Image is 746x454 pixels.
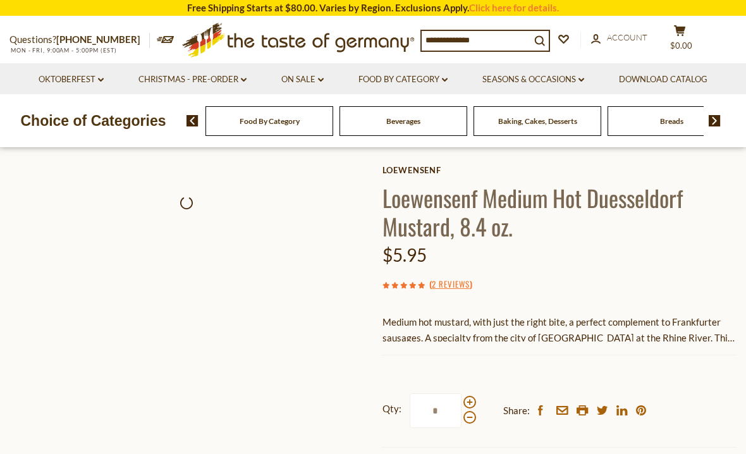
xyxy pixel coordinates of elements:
[358,73,448,87] a: Food By Category
[386,116,420,126] a: Beverages
[607,32,647,42] span: Account
[56,34,140,45] a: [PHONE_NUMBER]
[9,47,117,54] span: MON - FRI, 9:00AM - 5:00PM (EST)
[186,115,199,126] img: previous arrow
[382,165,737,175] a: Loewensenf
[432,278,470,291] a: 2 Reviews
[9,32,150,48] p: Questions?
[709,115,721,126] img: next arrow
[138,73,247,87] a: Christmas - PRE-ORDER
[39,73,104,87] a: Oktoberfest
[240,116,300,126] a: Food By Category
[410,393,462,428] input: Qty:
[469,2,559,13] a: Click here for details.
[661,25,699,56] button: $0.00
[660,116,683,126] a: Breads
[670,40,692,51] span: $0.00
[503,403,530,419] span: Share:
[382,314,737,346] p: Medium hot mustard, with just the right bite, a perfect complement to Frankfurter sausages. A spe...
[619,73,707,87] a: Download Catalog
[591,31,647,45] a: Account
[382,244,427,266] span: $5.95
[281,73,324,87] a: On Sale
[429,278,472,290] span: ( )
[498,116,577,126] a: Baking, Cakes, Desserts
[382,401,401,417] strong: Qty:
[482,73,584,87] a: Seasons & Occasions
[382,183,737,240] h1: Loewensenf Medium Hot Duesseldorf Mustard, 8.4 oz.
